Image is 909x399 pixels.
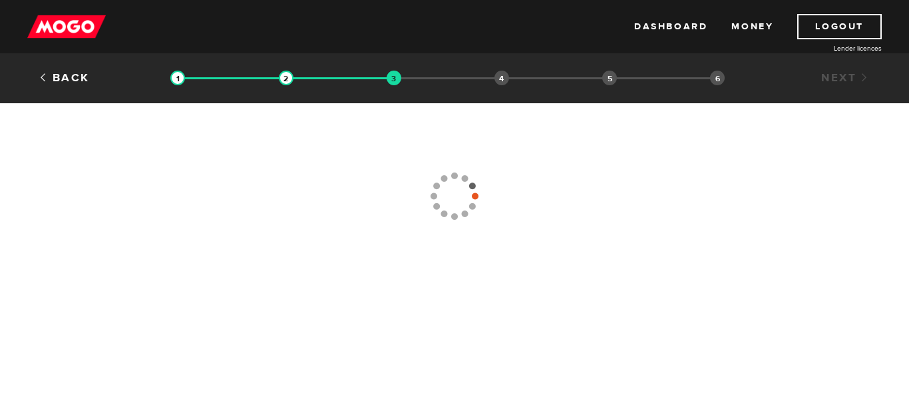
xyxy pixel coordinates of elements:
[430,121,480,271] img: loading-colorWheel_medium.gif
[797,14,882,39] a: Logout
[387,71,401,85] img: transparent-188c492fd9eaac0f573672f40bb141c2.gif
[27,14,106,39] img: mogo_logo-11ee424be714fa7cbb0f0f49df9e16ec.png
[821,71,870,85] a: Next
[170,71,185,85] img: transparent-188c492fd9eaac0f573672f40bb141c2.gif
[279,71,293,85] img: transparent-188c492fd9eaac0f573672f40bb141c2.gif
[731,14,773,39] a: Money
[634,14,707,39] a: Dashboard
[39,71,90,85] a: Back
[782,43,882,53] a: Lender licences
